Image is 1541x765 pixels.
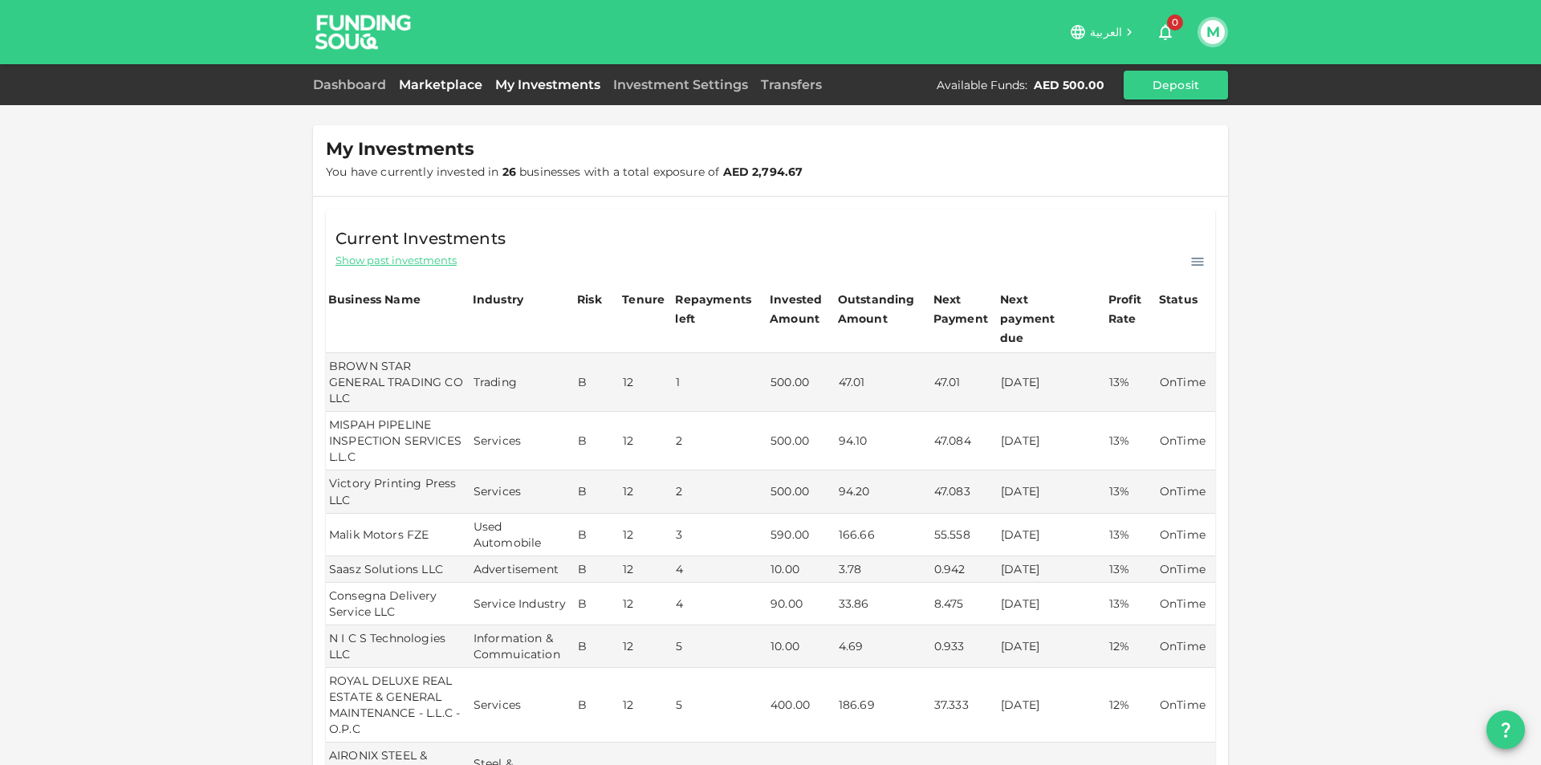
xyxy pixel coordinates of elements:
button: 0 [1149,16,1181,48]
td: OnTime [1157,514,1215,556]
td: 12 [620,583,673,625]
td: OnTime [1157,668,1215,743]
td: [DATE] [998,514,1106,556]
td: B [575,470,620,513]
div: Risk [577,290,609,309]
span: 0 [1167,14,1183,31]
td: B [575,625,620,668]
a: Transfers [754,77,828,92]
button: question [1486,710,1525,749]
td: 590.00 [767,514,836,556]
td: OnTime [1157,625,1215,668]
td: Services [470,412,575,470]
td: B [575,353,620,412]
div: Repayments left [675,290,755,328]
div: Next payment due [1000,290,1080,348]
td: 186.69 [836,668,931,743]
td: 12 [620,412,673,470]
td: 13% [1106,470,1157,513]
td: [DATE] [998,668,1106,743]
td: OnTime [1157,470,1215,513]
span: Show past investments [335,253,457,268]
td: 12% [1106,668,1157,743]
div: Business Name [328,290,421,309]
td: B [575,514,620,556]
button: Deposit [1124,71,1228,100]
td: 500.00 [767,470,836,513]
td: Malik Motors FZE [326,514,470,556]
td: 3 [673,514,767,556]
div: Industry [473,290,523,309]
td: B [575,668,620,743]
span: You have currently invested in businesses with a total exposure of [326,165,803,179]
div: Next Payment [933,290,995,328]
div: Available Funds : [937,77,1027,93]
td: 13% [1106,514,1157,556]
td: 12 [620,625,673,668]
strong: AED 2,794.67 [723,165,803,179]
td: 5 [673,668,767,743]
td: 47.084 [931,412,998,470]
a: Dashboard [313,77,392,92]
td: Victory Printing Press LLC [326,470,470,513]
td: 4.69 [836,625,931,668]
td: 500.00 [767,412,836,470]
td: ROYAL DELUXE REAL ESTATE & GENERAL MAINTENANCE - L.L.C - O.P.C [326,668,470,743]
td: 12 [620,470,673,513]
td: Trading [470,353,575,412]
span: My Investments [326,138,474,161]
td: 13% [1106,412,1157,470]
td: 4 [673,583,767,625]
div: Invested Amount [770,290,833,328]
td: 94.20 [836,470,931,513]
td: 13% [1106,556,1157,583]
td: 12% [1106,625,1157,668]
td: 12 [620,668,673,743]
td: OnTime [1157,556,1215,583]
td: 1 [673,353,767,412]
td: BROWN STAR GENERAL TRADING CO LLC [326,353,470,412]
td: [DATE] [998,353,1106,412]
td: Information & Commuication [470,625,575,668]
td: Advertisement [470,556,575,583]
td: B [575,583,620,625]
td: 12 [620,514,673,556]
td: Saasz Solutions LLC [326,556,470,583]
span: العربية [1090,25,1122,39]
div: Outstanding Amount [838,290,918,328]
td: Consegna Delivery Service LLC [326,583,470,625]
td: N I C S Technologies LLC [326,625,470,668]
div: Profit Rate [1108,290,1154,328]
td: 2 [673,412,767,470]
td: 13% [1106,583,1157,625]
td: Services [470,668,575,743]
td: 500.00 [767,353,836,412]
td: MISPAH PIPELINE INSPECTION SERVICES L.L.C [326,412,470,470]
td: [DATE] [998,556,1106,583]
td: 47.01 [836,353,931,412]
div: Tenure [622,290,665,309]
a: My Investments [489,77,607,92]
td: OnTime [1157,353,1215,412]
a: Investment Settings [607,77,754,92]
td: 55.558 [931,514,998,556]
td: 166.66 [836,514,931,556]
td: 37.333 [931,668,998,743]
td: 4 [673,556,767,583]
td: Services [470,470,575,513]
td: 400.00 [767,668,836,743]
td: [DATE] [998,583,1106,625]
td: [DATE] [998,412,1106,470]
td: OnTime [1157,412,1215,470]
td: Used Automobile [470,514,575,556]
td: 94.10 [836,412,931,470]
td: 3.78 [836,556,931,583]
